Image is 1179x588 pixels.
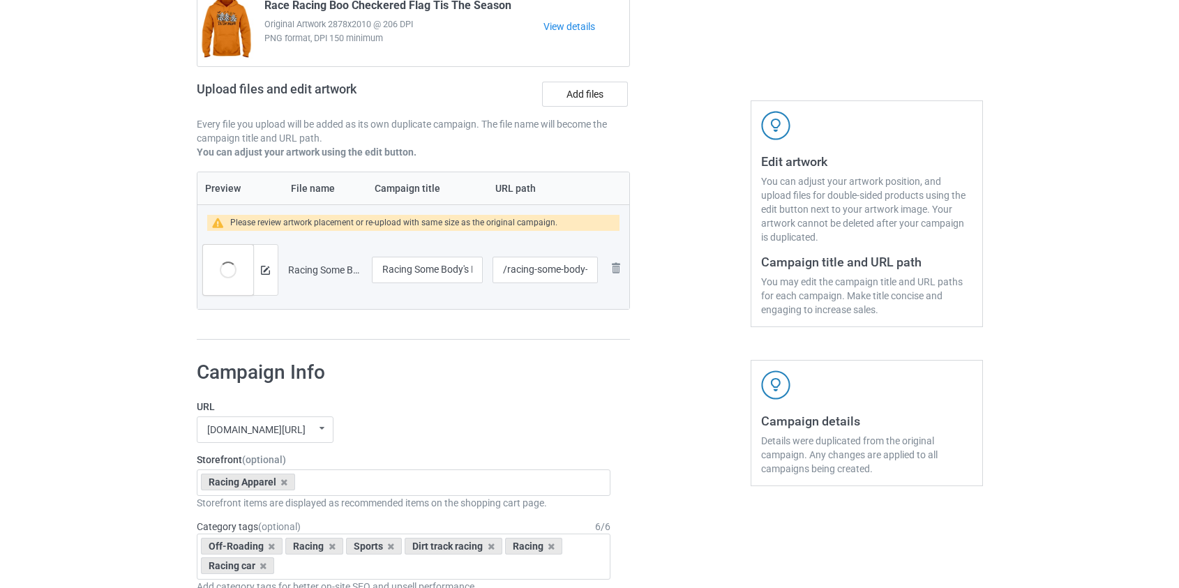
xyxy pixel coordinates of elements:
[542,82,628,107] label: Add files
[285,538,343,555] div: Racing
[761,413,973,429] h3: Campaign details
[761,254,973,270] h3: Campaign title and URL path
[197,146,416,158] b: You can adjust your artwork using the edit button.
[264,17,544,31] span: Original Artwork 2878x2010 @ 206 DPI
[207,425,306,435] div: [DOMAIN_NAME][URL]
[264,31,544,45] span: PNG format, DPI 150 minimum
[367,172,488,204] th: Campaign title
[761,434,973,476] div: Details were duplicated from the original campaign. Any changes are applied to all campaigns bein...
[201,557,275,574] div: Racing car
[761,153,973,169] h3: Edit artwork
[288,263,362,277] div: Racing Some Body's Lud Mouth Race Wife Front.png
[761,370,790,400] img: svg+xml;base64,PD94bWwgdmVyc2lvbj0iMS4wIiBlbmNvZGluZz0iVVRGLTgiPz4KPHN2ZyB3aWR0aD0iNDJweCIgaGVpZ2...
[488,172,602,204] th: URL path
[197,400,611,414] label: URL
[258,521,301,532] span: (optional)
[197,360,611,385] h1: Campaign Info
[761,111,790,140] img: svg+xml;base64,PD94bWwgdmVyc2lvbj0iMS4wIiBlbmNvZGluZz0iVVRGLTgiPz4KPHN2ZyB3aWR0aD0iNDJweCIgaGVpZ2...
[261,266,270,275] img: svg+xml;base64,PD94bWwgdmVyc2lvbj0iMS4wIiBlbmNvZGluZz0iVVRGLTgiPz4KPHN2ZyB3aWR0aD0iMTRweCIgaGVpZ2...
[197,82,457,107] h2: Upload files and edit artwork
[201,538,283,555] div: Off-Roading
[197,496,611,510] div: Storefront items are displayed as recommended items on the shopping cart page.
[230,215,557,231] div: Please review artwork placement or re-upload with same size as the original campaign.
[197,172,283,204] th: Preview
[197,117,631,145] p: Every file you upload will be added as its own duplicate campaign. The file name will become the ...
[346,538,403,555] div: Sports
[543,20,629,33] a: View details
[608,259,624,276] img: svg+xml;base64,PD94bWwgdmVyc2lvbj0iMS4wIiBlbmNvZGluZz0iVVRGLTgiPz4KPHN2ZyB3aWR0aD0iMjhweCIgaGVpZ2...
[283,172,367,204] th: File name
[242,454,286,465] span: (optional)
[201,474,296,490] div: Racing Apparel
[212,218,231,228] img: warning
[197,453,611,467] label: Storefront
[761,174,973,244] div: You can adjust your artwork position, and upload files for double-sided products using the edit b...
[761,275,973,317] div: You may edit the campaign title and URL paths for each campaign. Make title concise and engaging ...
[595,520,610,534] div: 6 / 6
[505,538,563,555] div: Racing
[405,538,502,555] div: Dirt track racing
[197,520,301,534] label: Category tags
